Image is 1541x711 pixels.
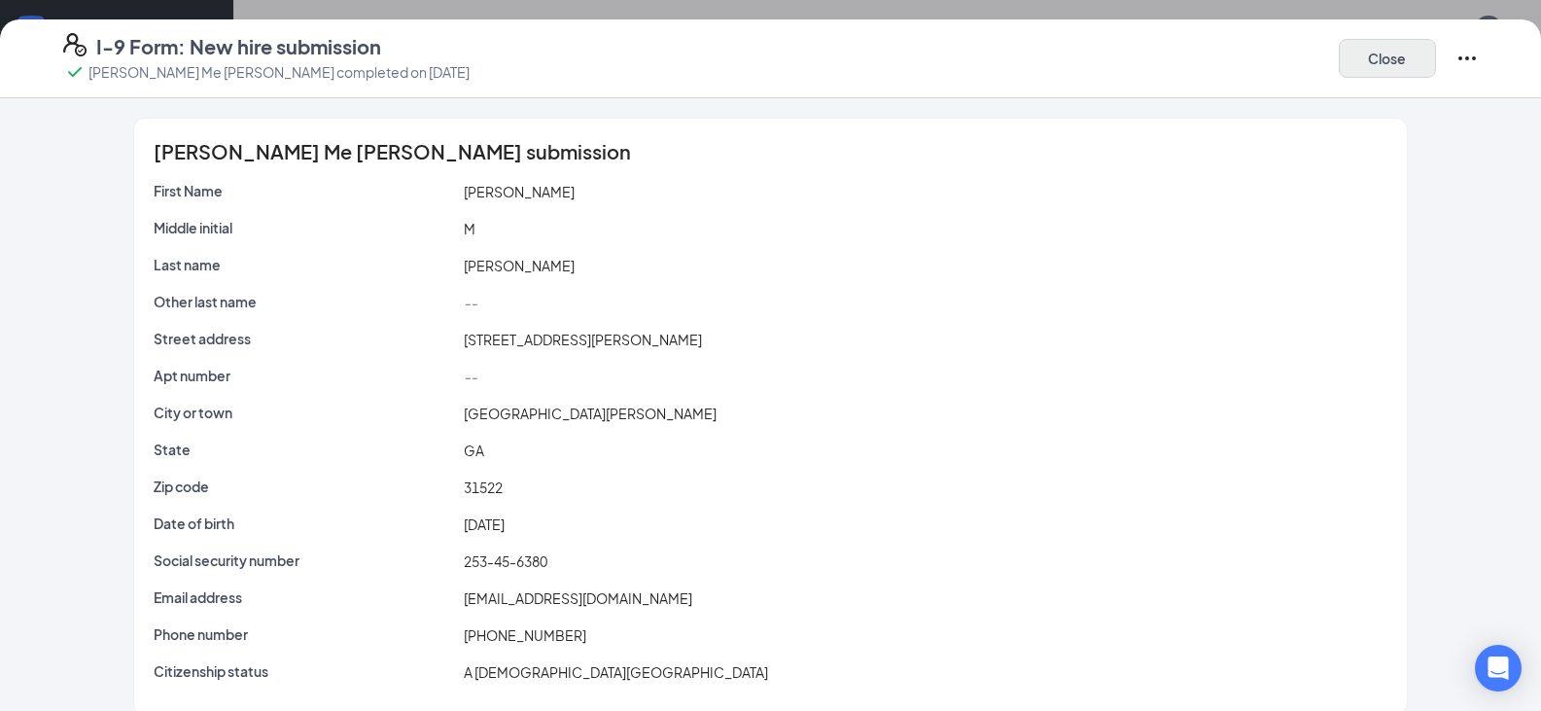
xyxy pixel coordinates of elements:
span: M [464,220,475,237]
span: [PERSON_NAME] [464,257,575,274]
span: [DATE] [464,515,505,533]
span: [PHONE_NUMBER] [464,626,586,644]
span: [STREET_ADDRESS][PERSON_NAME] [464,331,702,348]
p: Phone number [154,624,456,644]
span: -- [464,294,477,311]
p: First Name [154,181,456,200]
p: Citizenship status [154,661,456,681]
div: Open Intercom Messenger [1475,645,1522,692]
p: Zip code [154,477,456,496]
p: State [154,440,456,459]
span: A [DEMOGRAPHIC_DATA][GEOGRAPHIC_DATA] [464,663,768,681]
span: [EMAIL_ADDRESS][DOMAIN_NAME] [464,589,692,607]
p: City or town [154,403,456,422]
span: 253-45-6380 [464,552,547,570]
svg: FormI9EVerifyIcon [63,33,87,56]
p: Middle initial [154,218,456,237]
span: 31522 [464,479,503,496]
button: Close [1339,39,1436,78]
h4: I-9 Form: New hire submission [96,33,381,60]
svg: Ellipses [1455,47,1479,70]
span: [PERSON_NAME] [464,183,575,200]
p: Email address [154,587,456,607]
span: GA [464,442,484,459]
p: Other last name [154,292,456,311]
p: Street address [154,329,456,348]
span: [GEOGRAPHIC_DATA][PERSON_NAME] [464,405,717,422]
p: Apt number [154,366,456,385]
svg: Checkmark [63,60,87,84]
span: -- [464,368,477,385]
p: Social security number [154,551,456,570]
p: Date of birth [154,514,456,533]
p: Last name [154,255,456,274]
p: [PERSON_NAME] Me [PERSON_NAME] completed on [DATE] [88,62,470,82]
span: [PERSON_NAME] Me [PERSON_NAME] submission [154,142,631,161]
